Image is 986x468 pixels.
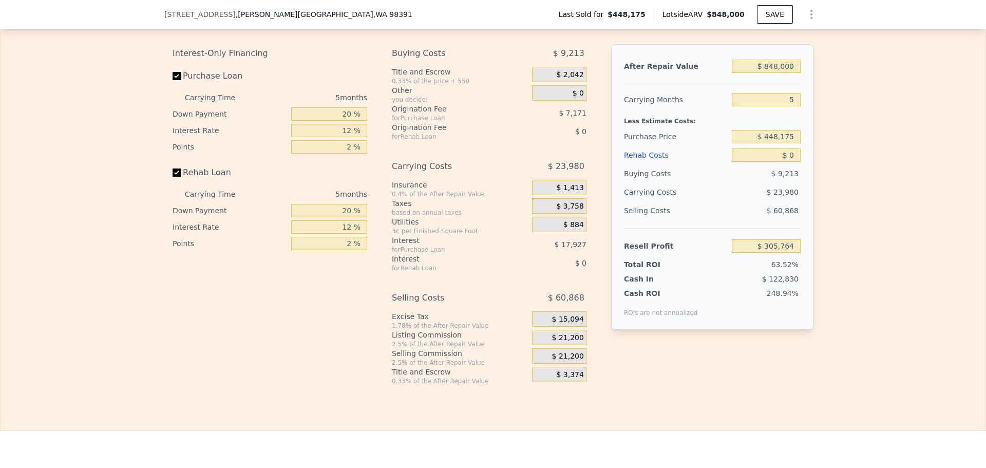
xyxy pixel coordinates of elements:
[392,217,528,227] div: Utilities
[552,333,584,343] span: $ 21,200
[392,77,528,85] div: 0.33% of the price + 550
[392,322,528,330] div: 1.78% of the After Repair Value
[392,264,506,272] div: for Rehab Loan
[559,109,586,117] span: $ 7,171
[624,127,728,146] div: Purchase Price
[392,96,528,104] div: you decide!
[624,183,688,201] div: Carrying Costs
[608,9,646,20] span: $448,175
[624,201,728,220] div: Selling Costs
[767,289,799,297] span: 248.94%
[392,311,528,322] div: Excise Tax
[173,202,287,219] div: Down Payment
[392,133,506,141] div: for Rehab Loan
[185,89,252,106] div: Carrying Time
[392,227,528,235] div: 3¢ per Finished Square Foot
[392,289,506,307] div: Selling Costs
[575,127,586,136] span: $ 0
[575,259,586,267] span: $ 0
[392,348,528,359] div: Selling Commission
[392,104,506,114] div: Origination Fee
[559,9,608,20] span: Last Sold for
[173,139,287,155] div: Points
[173,163,287,182] label: Rehab Loan
[392,330,528,340] div: Listing Commission
[173,106,287,122] div: Down Payment
[624,298,698,317] div: ROIs are not annualized
[392,377,528,385] div: 0.33% of the After Repair Value
[173,67,287,85] label: Purchase Loan
[624,57,728,76] div: After Repair Value
[392,340,528,348] div: 2.5% of the After Repair Value
[662,9,707,20] span: Lotside ARV
[392,209,528,217] div: based on annual taxes
[757,5,793,24] button: SAVE
[771,170,799,178] span: $ 9,213
[173,122,287,139] div: Interest Rate
[624,259,688,270] div: Total ROI
[185,186,252,202] div: Carrying Time
[555,240,586,249] span: $ 17,927
[173,72,181,80] input: Purchase Loan
[392,114,506,122] div: for Purchase Loan
[392,122,506,133] div: Origination Fee
[556,202,583,211] span: $ 3,758
[173,235,287,252] div: Points
[707,10,745,18] span: $848,000
[624,146,728,164] div: Rehab Costs
[771,260,799,269] span: 63.52%
[392,367,528,377] div: Title and Escrow
[767,207,799,215] span: $ 60,868
[556,370,583,380] span: $ 3,374
[762,275,799,283] span: $ 122,830
[256,186,367,202] div: 5 months
[392,235,506,246] div: Interest
[392,190,528,198] div: 0.4% of the After Repair Value
[392,85,528,96] div: Other
[392,180,528,190] div: Insurance
[392,157,506,176] div: Carrying Costs
[256,89,367,106] div: 5 months
[573,89,584,98] span: $ 0
[801,4,822,25] button: Show Options
[236,9,412,20] span: , [PERSON_NAME][GEOGRAPHIC_DATA]
[173,169,181,177] input: Rehab Loan
[373,10,412,18] span: , WA 98391
[556,70,583,80] span: $ 2,042
[624,109,801,127] div: Less Estimate Costs:
[392,359,528,367] div: 2.5% of the After Repair Value
[553,44,584,63] span: $ 9,213
[624,237,728,255] div: Resell Profit
[392,67,528,77] div: Title and Escrow
[624,164,728,183] div: Buying Costs
[552,315,584,324] span: $ 15,094
[624,274,688,284] div: Cash In
[392,246,506,254] div: for Purchase Loan
[624,288,698,298] div: Cash ROI
[173,44,367,63] div: Interest-Only Financing
[392,44,506,63] div: Buying Costs
[552,352,584,361] span: $ 21,200
[556,183,583,193] span: $ 1,413
[548,157,584,176] span: $ 23,980
[624,90,728,109] div: Carrying Months
[392,254,506,264] div: Interest
[164,9,236,20] span: [STREET_ADDRESS]
[767,188,799,196] span: $ 23,980
[173,219,287,235] div: Interest Rate
[548,289,584,307] span: $ 60,868
[392,198,528,209] div: Taxes
[563,220,584,230] span: $ 884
